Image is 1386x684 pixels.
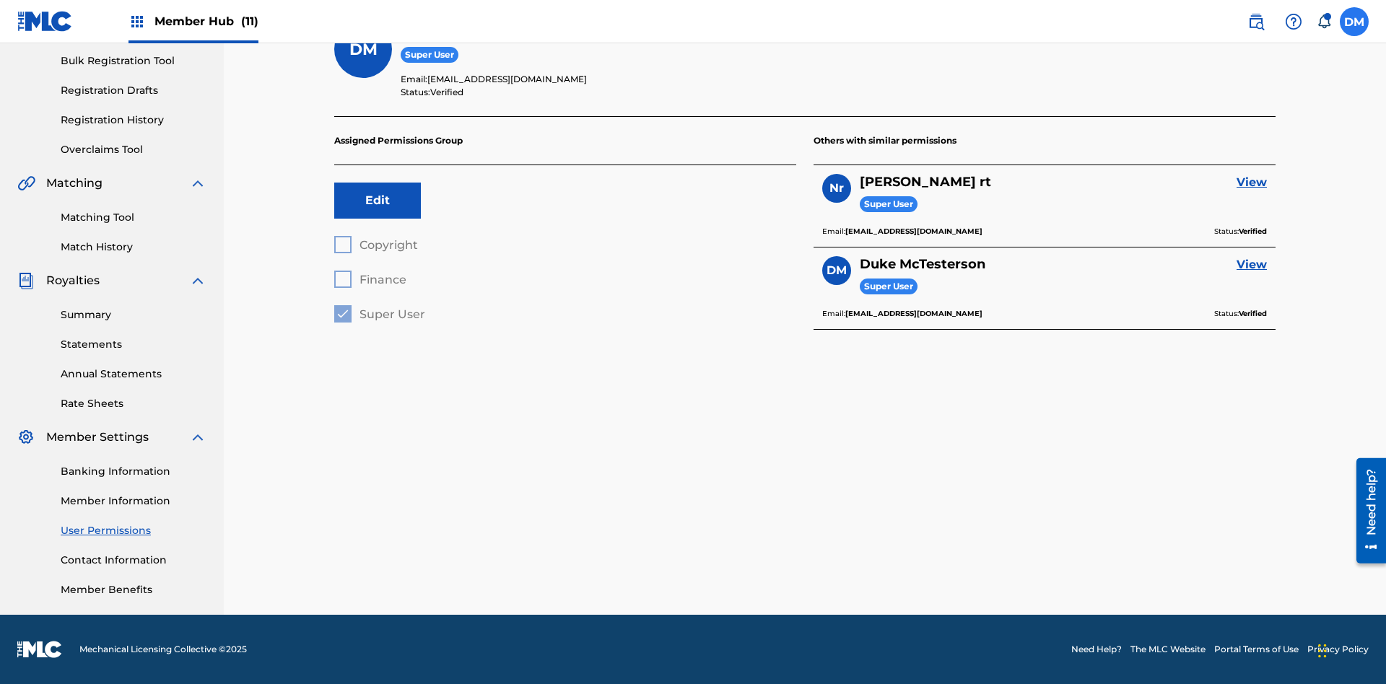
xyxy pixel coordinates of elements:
[17,11,73,32] img: MLC Logo
[430,87,463,97] span: Verified
[46,429,149,446] span: Member Settings
[860,256,985,273] h5: Duke McTesterson
[349,40,378,59] span: DM
[61,307,206,323] a: Summary
[1071,643,1122,656] a: Need Help?
[1285,13,1302,30] img: help
[46,175,103,192] span: Matching
[822,225,982,238] p: Email:
[17,175,35,192] img: Matching
[79,643,247,656] span: Mechanical Licensing Collective © 2025
[1237,256,1267,273] a: View
[17,641,62,658] img: logo
[1214,307,1267,320] p: Status:
[1242,7,1270,36] a: Public Search
[1239,227,1267,236] b: Verified
[189,175,206,192] img: expand
[61,210,206,225] a: Matching Tool
[61,367,206,382] a: Annual Statements
[1214,643,1299,656] a: Portal Terms of Use
[1279,7,1308,36] div: Help
[17,272,35,289] img: Royalties
[61,464,206,479] a: Banking Information
[860,279,918,295] span: Super User
[1237,174,1267,191] a: View
[61,240,206,255] a: Match History
[814,117,1276,165] p: Others with similar permissions
[61,53,206,69] a: Bulk Registration Tool
[17,429,35,446] img: Member Settings
[61,83,206,98] a: Registration Drafts
[241,14,258,28] span: (11)
[334,117,796,165] p: Assigned Permissions Group
[1314,615,1386,684] iframe: Chat Widget
[427,74,587,84] span: [EMAIL_ADDRESS][DOMAIN_NAME]
[860,196,918,213] span: Super User
[61,396,206,411] a: Rate Sheets
[401,73,1276,86] p: Email:
[46,272,100,289] span: Royalties
[1130,643,1206,656] a: The MLC Website
[334,183,421,219] button: Edit
[61,553,206,568] a: Contact Information
[128,13,146,30] img: Top Rightsholders
[189,429,206,446] img: expand
[401,86,1276,99] p: Status:
[829,180,844,197] span: Nr
[1214,225,1267,238] p: Status:
[845,309,982,318] b: [EMAIL_ADDRESS][DOMAIN_NAME]
[822,307,982,320] p: Email:
[1239,309,1267,318] b: Verified
[1346,452,1386,571] iframe: Resource Center
[154,13,258,30] span: Member Hub
[61,582,206,597] a: Member Benefits
[61,494,206,509] a: Member Information
[61,337,206,352] a: Statements
[827,262,847,279] span: DM
[61,523,206,538] a: User Permissions
[1340,7,1369,36] div: User Menu
[189,272,206,289] img: expand
[1247,13,1265,30] img: search
[401,47,458,63] span: Super User
[61,142,206,157] a: Overclaims Tool
[1318,629,1327,672] div: Drag
[1307,643,1369,656] a: Privacy Policy
[845,227,982,236] b: [EMAIL_ADDRESS][DOMAIN_NAME]
[1317,14,1331,29] div: Notifications
[860,174,991,190] h5: Nicole rt
[61,113,206,128] a: Registration History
